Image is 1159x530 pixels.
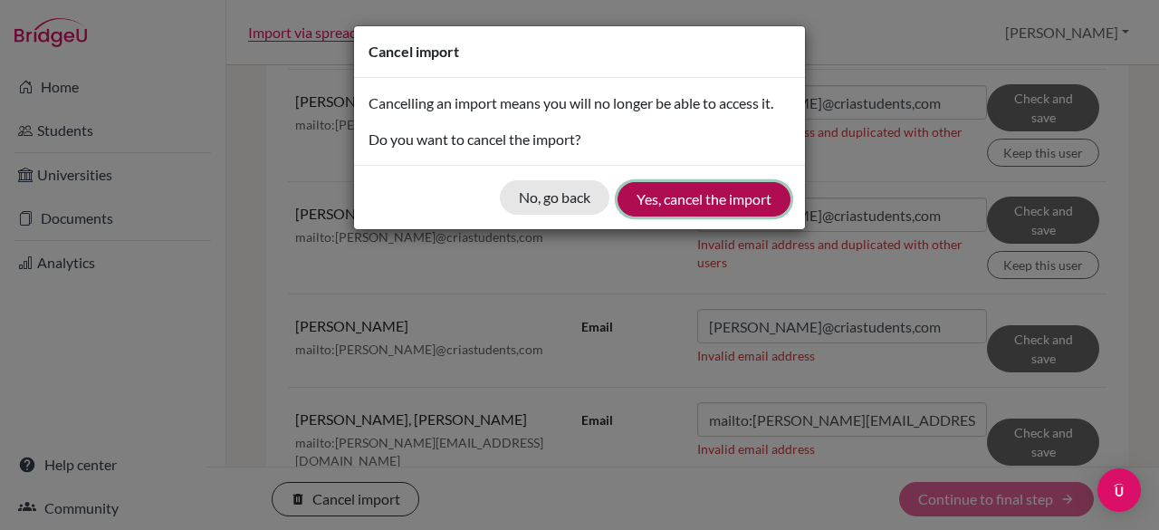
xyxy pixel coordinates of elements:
button: Yes, cancel the import [618,182,790,217]
h5: Cancel import [369,41,459,63]
div: Open Intercom Messenger [1097,468,1141,512]
p: Do you want to cancel the import? [369,129,790,150]
p: Cancelling an import means you will no longer be able to access it. [369,92,790,114]
button: No, go back [500,180,609,215]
